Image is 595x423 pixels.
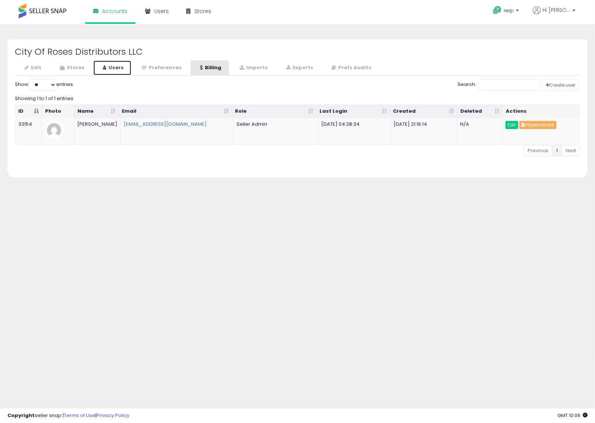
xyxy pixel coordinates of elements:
a: Previous [523,145,553,156]
th: Name: activate to sort column ascending [75,105,119,118]
span: Create user [546,82,575,88]
a: Billing [190,60,229,76]
span: Stores [194,7,211,15]
td: [DATE] 04:28:34 [319,118,391,144]
th: Last Login: activate to sort column ascending [317,105,390,118]
td: N/A [458,118,503,144]
i: Get Help [493,6,502,15]
a: Stores [50,60,92,76]
a: Users [93,60,132,76]
a: Exports [276,60,321,76]
span: Hi [PERSON_NAME] [542,6,570,14]
a: Hi [PERSON_NAME] [533,6,576,23]
td: [PERSON_NAME] [74,118,121,144]
a: Edit [15,60,49,76]
td: 33154 [15,118,42,144]
th: ID: activate to sort column descending [15,105,42,118]
th: Photo [42,105,75,118]
td: [DATE] 21:16:14 [391,118,458,144]
button: Impersonate [519,121,557,129]
span: Accounts [102,7,127,15]
span: Help [504,7,514,14]
a: Preferences [132,60,190,76]
h2: City Of Roses Distributors LLC [15,47,580,57]
a: [EMAIL_ADDRESS][DOMAIN_NAME] [124,121,207,128]
th: Created: activate to sort column ascending [390,105,458,118]
input: Search: [479,79,541,90]
th: Email: activate to sort column ascending [119,105,232,118]
select: Showentries [28,79,56,90]
a: Edit [506,121,518,129]
td: Seller Admin [234,118,318,144]
th: Actions [503,105,581,118]
a: 1 [552,145,562,156]
a: Create user [542,79,579,91]
label: Show entries [15,79,73,90]
label: Search: [458,79,541,90]
th: Role: activate to sort column ascending [232,105,317,118]
a: Impersonate [519,121,557,128]
a: Imports [230,60,276,76]
span: Users [154,7,169,15]
div: Showing 1 to 1 of 1 entries [15,92,580,102]
a: Prefs Audits [322,60,379,76]
a: Next [561,145,580,156]
th: Deleted: activate to sort column ascending [458,105,503,118]
img: profile [45,121,63,140]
